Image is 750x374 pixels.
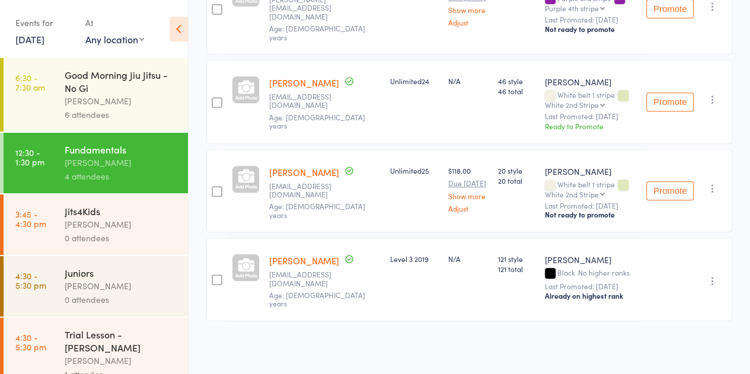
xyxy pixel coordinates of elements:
[498,254,535,264] span: 121 style
[65,170,178,183] div: 4 attendees
[448,204,489,212] a: Adjust
[269,23,365,41] span: Age: [DEMOGRAPHIC_DATA] years
[4,194,188,255] a: 3:45 -4:30 pmJits4Kids[PERSON_NAME]0 attendees
[545,4,599,12] div: Purple 4th stripe
[448,76,489,86] div: N/A
[65,94,178,108] div: [PERSON_NAME]
[65,328,178,354] div: Trial Lesson - [PERSON_NAME]
[545,76,637,88] div: [PERSON_NAME]
[448,165,489,212] div: $118.00
[448,179,489,187] small: Due [DATE]
[448,6,489,14] a: Show more
[65,354,178,367] div: [PERSON_NAME]
[448,192,489,200] a: Show more
[269,76,339,89] a: [PERSON_NAME]
[65,68,178,94] div: Good Morning Jiu Jitsu - No Gi
[578,267,630,277] span: No higher ranks
[545,254,637,266] div: [PERSON_NAME]
[545,291,637,301] div: Already on highest rank
[85,13,144,33] div: At
[646,92,694,111] button: Promote
[545,121,637,131] div: Ready to Promote
[15,271,46,290] time: 4:30 - 5:30 pm
[269,92,381,110] small: Adrianpetarphotography@gmail.com
[269,166,339,178] a: [PERSON_NAME]
[545,190,599,198] div: White 2nd Stripe
[545,268,637,279] div: Black
[15,148,44,167] time: 12:30 - 1:30 pm
[545,282,637,290] small: Last Promoted: [DATE]
[15,209,46,228] time: 3:45 - 4:30 pm
[498,165,535,175] span: 20 style
[390,76,439,86] div: Unlimited24
[390,254,439,264] div: Level 3 2019
[269,201,365,219] span: Age: [DEMOGRAPHIC_DATA] years
[545,180,637,198] div: White belt 1 stripe
[15,33,44,46] a: [DATE]
[269,290,365,308] span: Age: [DEMOGRAPHIC_DATA] years
[498,86,535,96] span: 46 total
[65,293,178,306] div: 0 attendees
[390,165,439,175] div: Unlimited25
[498,264,535,274] span: 121 total
[65,279,178,293] div: [PERSON_NAME]
[4,256,188,317] a: 4:30 -5:30 pmJuniors[PERSON_NAME]0 attendees
[65,143,178,156] div: Fundamentals
[15,13,74,33] div: Events for
[646,181,694,200] button: Promote
[65,204,178,218] div: Jits4Kids
[65,108,178,122] div: 6 attendees
[269,182,381,199] small: mvo_82@hotmail.com
[545,24,637,34] div: Not ready to promote
[269,254,339,267] a: [PERSON_NAME]
[15,333,46,351] time: 4:30 - 5:30 pm
[65,266,178,279] div: Juniors
[85,33,144,46] div: Any location
[65,218,178,231] div: [PERSON_NAME]
[545,165,637,177] div: [PERSON_NAME]
[4,58,188,132] a: 6:30 -7:30 amGood Morning Jiu Jitsu - No Gi[PERSON_NAME]6 attendees
[448,18,489,26] a: Adjust
[448,254,489,264] div: N/A
[498,175,535,186] span: 20 total
[269,112,365,130] span: Age: [DEMOGRAPHIC_DATA] years
[65,231,178,245] div: 0 attendees
[545,112,637,120] small: Last Promoted: [DATE]
[498,76,535,86] span: 46 style
[545,210,637,219] div: Not ready to promote
[545,91,637,108] div: White belt 1 stripe
[545,15,637,24] small: Last Promoted: [DATE]
[4,133,188,193] a: 12:30 -1:30 pmFundamentals[PERSON_NAME]4 attendees
[269,270,381,287] small: matt.vogermason@gmail.com
[545,202,637,210] small: Last Promoted: [DATE]
[545,101,599,108] div: White 2nd Stripe
[65,156,178,170] div: [PERSON_NAME]
[15,73,45,92] time: 6:30 - 7:30 am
